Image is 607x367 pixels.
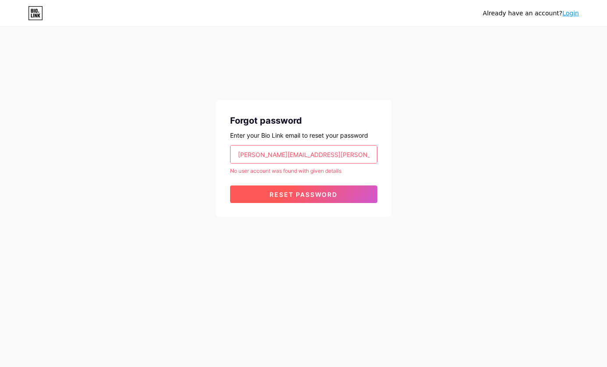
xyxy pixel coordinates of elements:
input: Email [231,146,377,163]
div: No user account was found with given details [230,167,377,175]
div: Already have an account? [483,9,579,18]
div: Enter your Bio Link email to reset your password [230,131,377,140]
div: Forgot password [230,114,377,127]
span: Reset password [270,191,337,198]
button: Reset password [230,185,377,203]
a: Login [562,10,579,17]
